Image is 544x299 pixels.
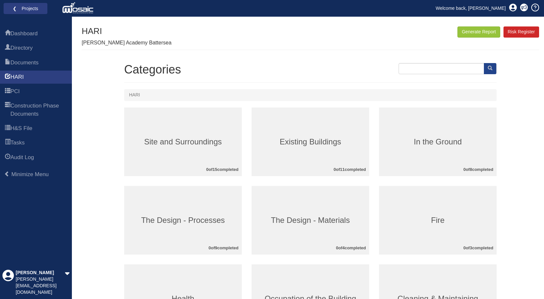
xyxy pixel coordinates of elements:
[484,63,496,74] button: Search
[5,139,10,147] span: Tasks
[208,245,239,250] b: 0 of 9 completed
[10,88,20,95] span: PCI
[463,167,493,172] b: 0 of 8 completed
[252,186,369,255] a: The Design - Materials0of4completed
[206,167,239,172] b: 0 of 15 completed
[516,270,539,294] iframe: Chat
[2,270,14,296] div: Profile
[124,63,497,76] h1: Categories
[379,138,497,146] h3: In the Ground
[5,88,10,96] span: PCI
[5,102,10,118] span: Construction Phase Documents
[334,167,366,172] b: 0 of 11 completed
[10,30,38,38] span: Dashboard
[124,216,242,224] h3: The Design - Processes
[5,74,10,81] span: HARI
[4,171,10,177] span: Minimize Menu
[16,270,65,276] div: [PERSON_NAME]
[336,245,366,250] b: 0 of 4 completed
[11,171,49,177] span: Minimize Menu
[5,30,10,38] span: Dashboard
[8,4,43,13] a: ❮ Projects
[124,108,242,176] a: Site and Surroundings0of15completed
[10,154,34,161] span: Audit Log
[503,26,539,38] a: Risk Register
[10,102,67,118] span: Construction Phase Documents
[16,276,65,296] div: [PERSON_NAME][EMAIL_ADDRESS][DOMAIN_NAME]
[252,138,369,146] h3: Existing Buildings
[124,186,242,255] a: The Design - Processes0of9completed
[379,186,497,255] a: Fire0of3completed
[379,108,497,176] a: In the Ground0of8completed
[10,59,39,67] span: Documents
[463,245,493,250] b: 0 of 3 completed
[82,26,172,36] h1: HARI
[10,73,24,81] span: HARI
[124,138,242,146] h3: Site and Surroundings
[10,125,32,132] span: H&S File
[5,59,10,67] span: Documents
[252,216,369,224] h3: The Design - Materials
[62,2,95,15] img: logo_white.png
[5,154,10,162] span: Audit Log
[457,26,500,38] button: Generate Report
[431,3,511,13] a: Welcome back, [PERSON_NAME]
[5,125,10,133] span: H&S File
[10,139,25,147] span: Tasks
[252,108,369,176] a: Existing Buildings0of11completed
[5,44,10,52] span: Directory
[129,92,140,98] li: HARI
[379,216,497,224] h3: Fire
[82,39,172,47] p: [PERSON_NAME] Academy Battersea
[10,44,33,52] span: Directory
